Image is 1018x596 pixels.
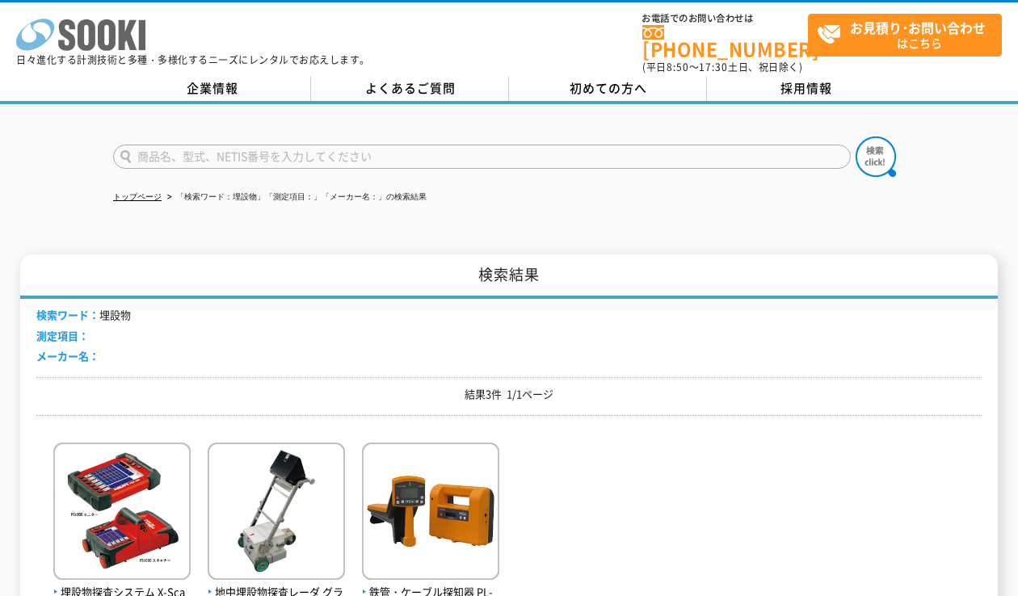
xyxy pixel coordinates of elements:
[36,307,131,324] li: 埋設物
[113,192,162,201] a: トップページ
[707,77,905,101] a: 採用情報
[113,145,851,169] input: 商品名、型式、NETIS番号を入力してください
[208,443,345,584] img: グランドシアGN-02
[113,77,311,101] a: 企業情報
[856,136,896,177] img: btn_search.png
[20,254,998,299] h1: 検索結果
[53,443,191,584] img: X-Scan PS-1000
[642,14,808,23] span: お電話でのお問い合わせは
[36,348,99,363] span: メーカー名：
[817,15,1001,55] span: はこちら
[570,79,647,97] span: 初めての方へ
[36,386,982,403] p: 結果3件 1/1ページ
[362,443,499,584] img: PL-G
[36,307,99,322] span: 検索ワード：
[36,328,89,343] span: 測定項目：
[164,189,427,206] li: 「検索ワード：埋設物」「測定項目：」「メーカー名：」の検索結果
[808,14,1002,57] a: お見積り･お問い合わせはこちら
[642,25,808,58] a: [PHONE_NUMBER]
[850,18,986,37] strong: お見積り･お問い合わせ
[16,55,370,65] p: 日々進化する計測技術と多種・多様化するニーズにレンタルでお応えします。
[699,60,728,74] span: 17:30
[667,60,689,74] span: 8:50
[509,77,707,101] a: 初めての方へ
[311,77,509,101] a: よくあるご質問
[642,60,802,74] span: (平日 ～ 土日、祝日除く)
